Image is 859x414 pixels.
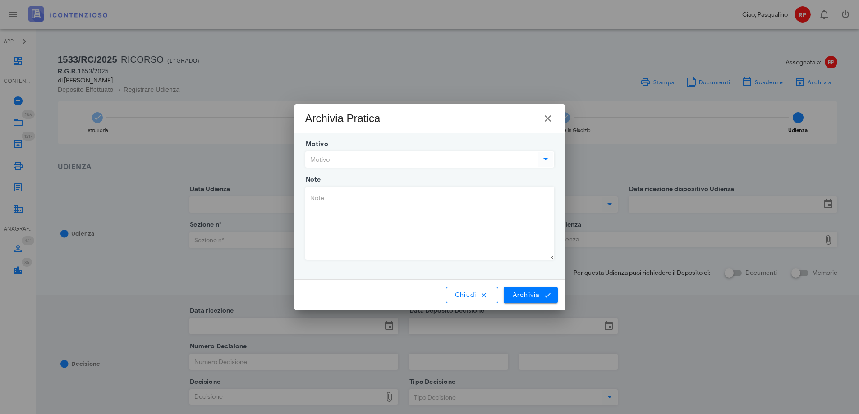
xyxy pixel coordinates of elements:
input: Motivo [306,152,536,167]
span: Archivia [512,291,549,299]
button: Archivia [504,287,557,303]
label: Note [303,175,321,184]
div: Archivia Pratica [305,111,381,126]
span: Chiudi [455,291,490,299]
label: Motivo [303,140,328,149]
button: Chiudi [446,287,499,303]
